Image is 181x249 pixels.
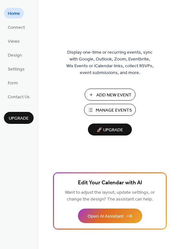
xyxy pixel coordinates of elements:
[4,63,28,74] a: Settings
[8,94,30,101] span: Contact Us
[8,10,20,17] span: Home
[84,104,136,116] button: Manage Events
[88,124,132,135] button: 🚀 Upgrade
[4,91,34,102] a: Contact Us
[4,36,24,46] a: Views
[4,22,29,32] a: Connect
[78,209,142,223] button: Open AI Assistant
[4,49,26,60] a: Design
[8,52,22,59] span: Design
[4,77,22,88] a: Form
[65,188,155,204] span: Want to adjust the layout, update settings, or change the design? The assistant can help.
[85,89,135,101] button: Add New Event
[4,8,24,18] a: Home
[92,126,128,135] span: 🚀 Upgrade
[8,80,18,87] span: Form
[8,66,25,73] span: Settings
[96,107,132,114] span: Manage Events
[4,112,34,124] button: Upgrade
[9,115,29,122] span: Upgrade
[66,49,154,76] span: Display one-time or recurring events, sync with Google, Outlook, Zoom, Eventbrite, Wix Events or ...
[96,92,132,99] span: Add New Event
[8,24,25,31] span: Connect
[78,179,142,188] span: Edit Your Calendar with AI
[88,213,123,220] span: Open AI Assistant
[8,38,20,45] span: Views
